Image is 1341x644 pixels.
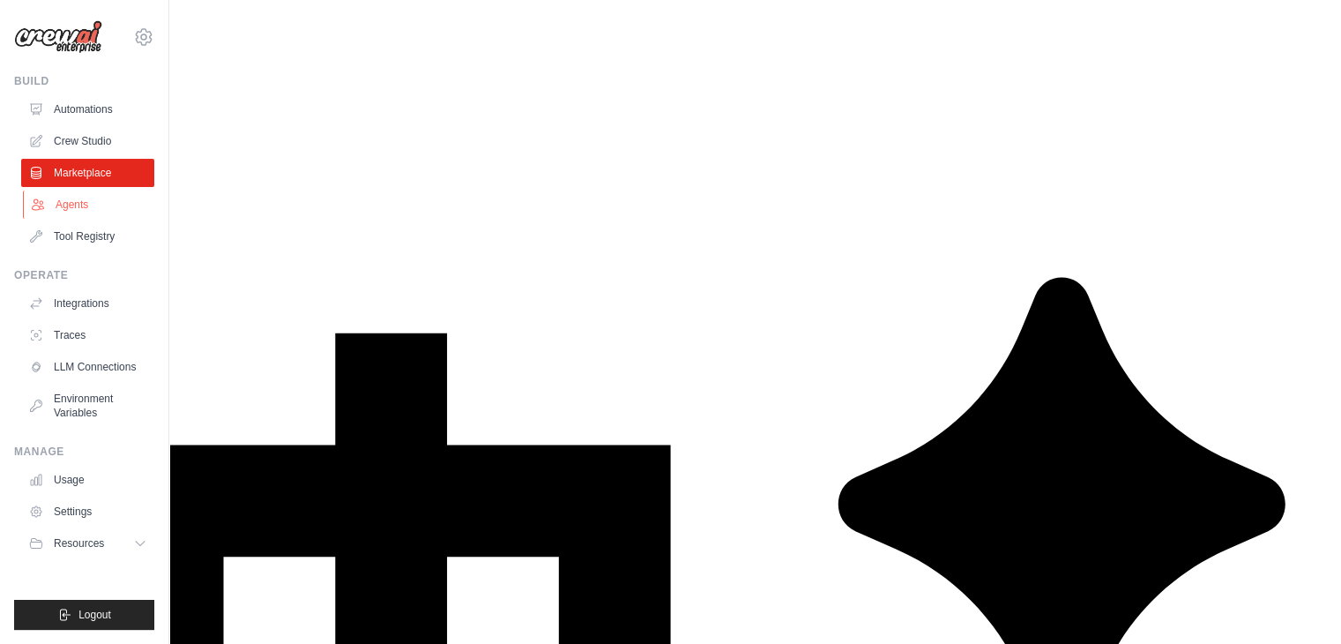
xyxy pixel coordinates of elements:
[14,268,154,282] div: Operate
[78,608,111,622] span: Logout
[21,498,154,526] a: Settings
[21,222,154,251] a: Tool Registry
[14,20,102,54] img: Logo
[14,445,154,459] div: Manage
[21,127,154,155] a: Crew Studio
[21,529,154,558] button: Resources
[21,385,154,427] a: Environment Variables
[21,466,154,494] a: Usage
[23,191,156,219] a: Agents
[21,95,154,124] a: Automations
[21,159,154,187] a: Marketplace
[14,74,154,88] div: Build
[21,321,154,349] a: Traces
[14,600,154,630] button: Logout
[54,536,104,550] span: Resources
[21,353,154,381] a: LLM Connections
[21,289,154,318] a: Integrations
